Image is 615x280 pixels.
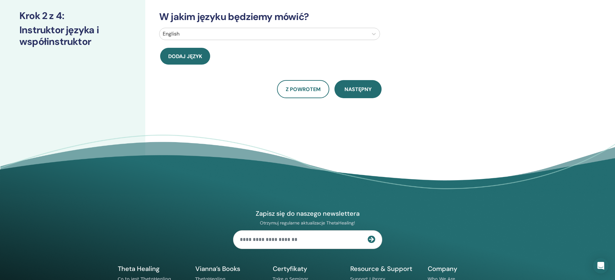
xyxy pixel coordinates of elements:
[428,264,497,273] h5: Company
[118,264,188,273] h5: Theta Healing
[593,258,609,274] div: Open Intercom Messenger
[19,24,126,47] h3: Instruktor języka i współinstruktor
[350,264,420,273] h5: Resource & Support
[277,80,329,98] button: Z powrotem
[19,10,126,22] h3: Krok 2 z 4 :
[168,53,202,60] span: Dodaj język
[344,86,372,93] span: Następny
[286,86,321,93] span: Z powrotem
[233,209,382,218] h4: Zapisz się do naszego newslettera
[195,264,265,273] h5: Vianna’s Books
[160,48,210,65] button: Dodaj język
[155,11,503,23] h3: W jakim języku będziemy mówić?
[273,264,343,273] h5: Certyfikaty
[233,220,382,226] p: Otrzymuj regularne aktualizacje ThetaHealing!
[334,80,382,98] button: Następny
